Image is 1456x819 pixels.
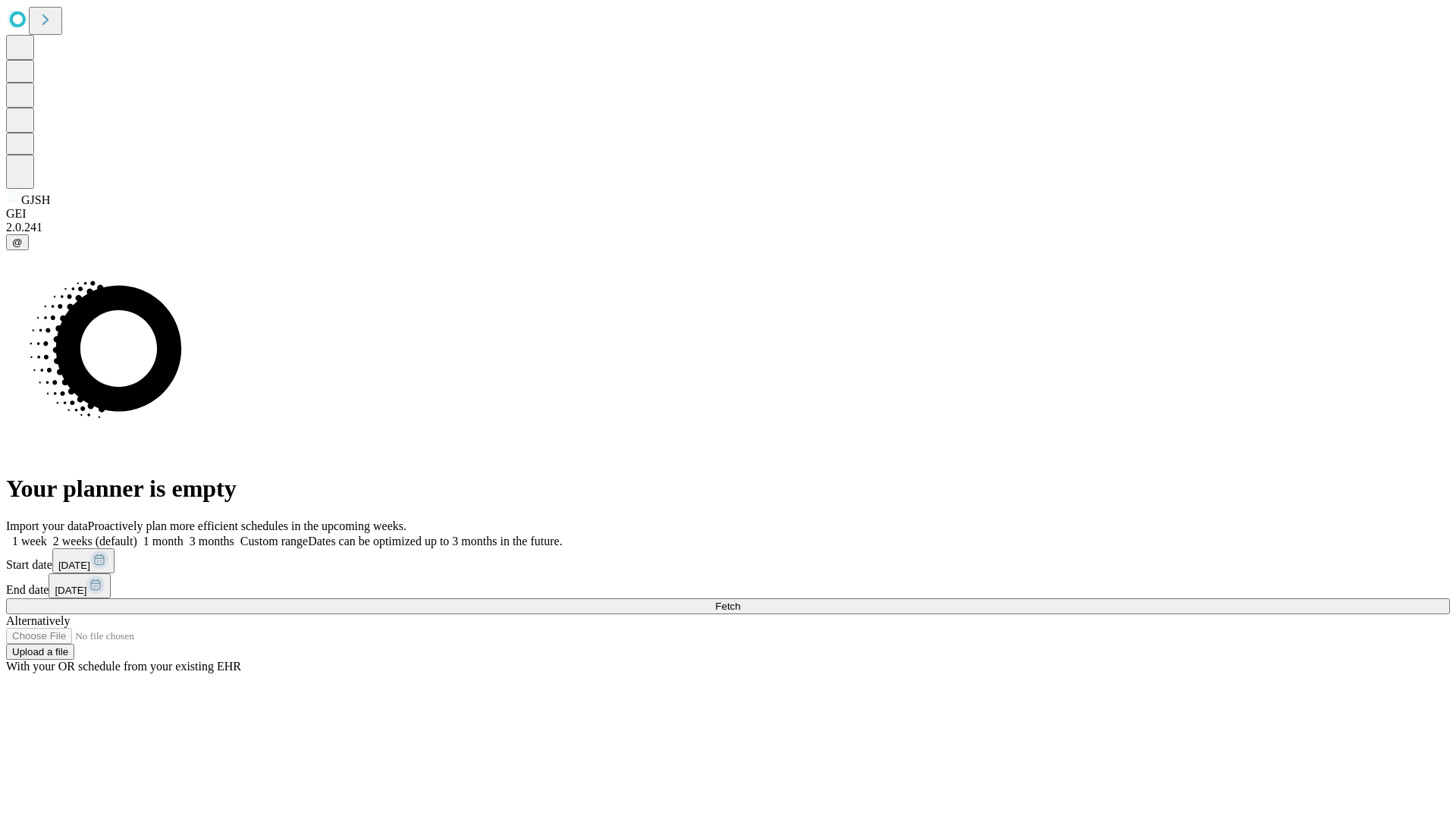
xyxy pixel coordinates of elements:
span: GJSH [21,193,50,206]
span: 1 month [143,535,184,548]
span: @ [12,237,23,248]
span: [DATE] [55,585,86,596]
button: [DATE] [49,573,111,598]
span: Alternatively [6,614,70,627]
span: Dates can be optimized up to 3 months in the future. [308,535,562,548]
span: With your OR schedule from your existing EHR [6,660,241,673]
div: Start date [6,548,1450,573]
div: 2.0.241 [6,221,1450,234]
h1: Your planner is empty [6,475,1450,503]
span: Fetch [715,601,740,612]
button: Fetch [6,598,1450,614]
button: [DATE] [52,548,115,573]
span: Proactively plan more efficient schedules in the upcoming weeks. [88,519,406,532]
span: 3 months [190,535,234,548]
span: Import your data [6,519,88,532]
span: [DATE] [58,560,90,571]
div: End date [6,573,1450,598]
span: 2 weeks (default) [53,535,137,548]
div: GEI [6,207,1450,221]
button: Upload a file [6,644,74,660]
button: @ [6,234,29,250]
span: 1 week [12,535,47,548]
span: Custom range [240,535,308,548]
